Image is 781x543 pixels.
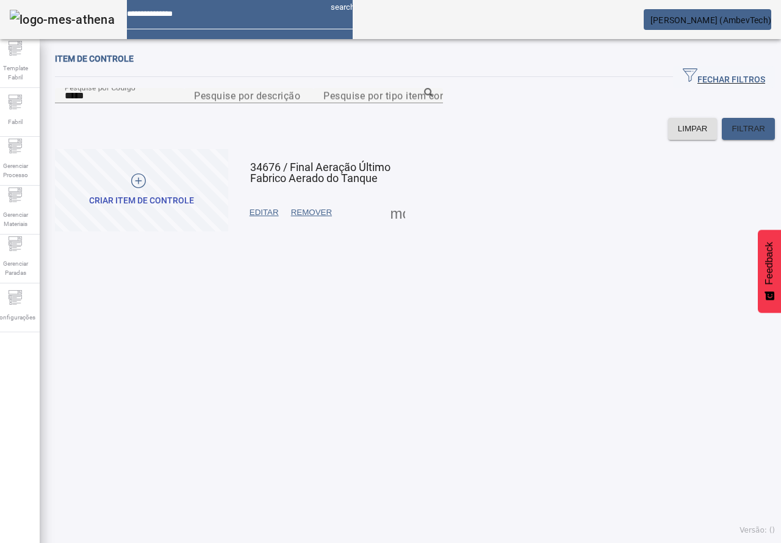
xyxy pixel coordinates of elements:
[650,15,771,25] span: [PERSON_NAME] (AmbevTech)
[243,202,285,224] button: EDITAR
[55,149,228,231] button: Criar item de controle
[55,54,134,64] span: Item de controle
[732,123,765,135] span: FILTRAR
[291,206,332,219] span: REMOVER
[722,118,775,140] button: FILTRAR
[323,89,433,103] input: Number
[250,161,390,184] span: 34676 / Final Aeração Último Fabrico Aerado do Tanque
[683,68,765,86] span: FECHAR FILTROS
[678,123,708,135] span: LIMPAR
[673,66,775,88] button: FECHAR FILTROS
[250,206,279,219] span: EDITAR
[65,83,135,92] mat-label: Pesquise por Código
[387,202,409,224] button: Mais
[764,242,775,285] span: Feedback
[4,114,26,130] span: Fabril
[668,118,718,140] button: LIMPAR
[758,230,781,313] button: Feedback - Mostrar pesquisa
[285,202,338,224] button: REMOVER
[10,10,115,29] img: logo-mes-athena
[740,526,775,534] span: Versão: ()
[194,90,300,101] mat-label: Pesquise por descrição
[89,195,194,207] div: Criar item de controle
[323,90,466,101] mat-label: Pesquise por tipo item controle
